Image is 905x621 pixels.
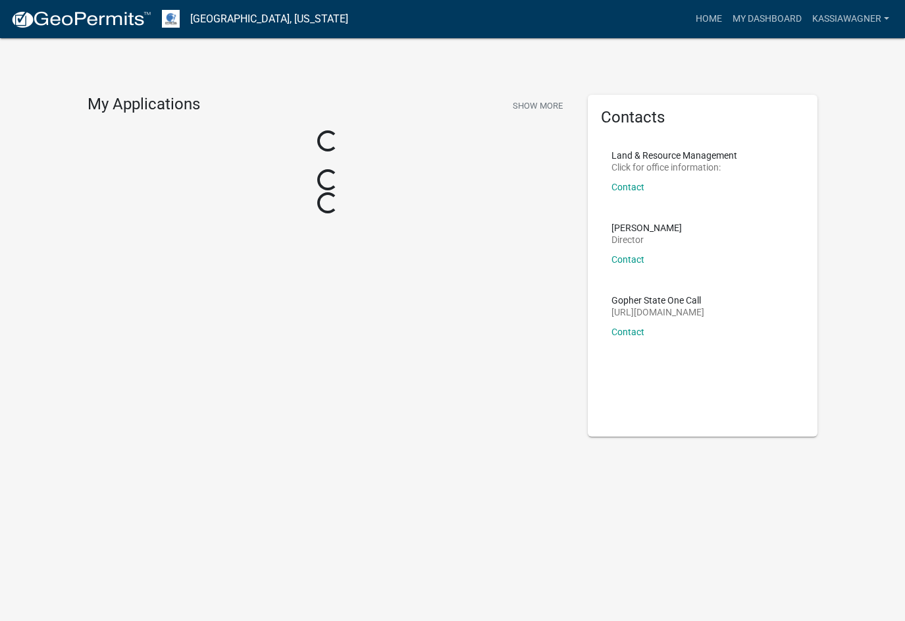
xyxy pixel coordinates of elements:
[611,182,644,192] a: Contact
[690,7,727,32] a: Home
[611,308,704,317] p: [URL][DOMAIN_NAME]
[507,95,568,117] button: Show More
[162,10,180,28] img: Otter Tail County, Minnesota
[611,163,737,172] p: Click for office information:
[807,7,894,32] a: kassiawagner
[190,8,348,30] a: [GEOGRAPHIC_DATA], [US_STATE]
[88,95,200,115] h4: My Applications
[611,327,644,337] a: Contact
[601,108,805,127] h5: Contacts
[611,296,704,305] p: Gopher State One Call
[611,235,682,244] p: Director
[611,151,737,160] p: Land & Resource Management
[611,223,682,232] p: [PERSON_NAME]
[611,254,644,265] a: Contact
[727,7,807,32] a: My Dashboard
